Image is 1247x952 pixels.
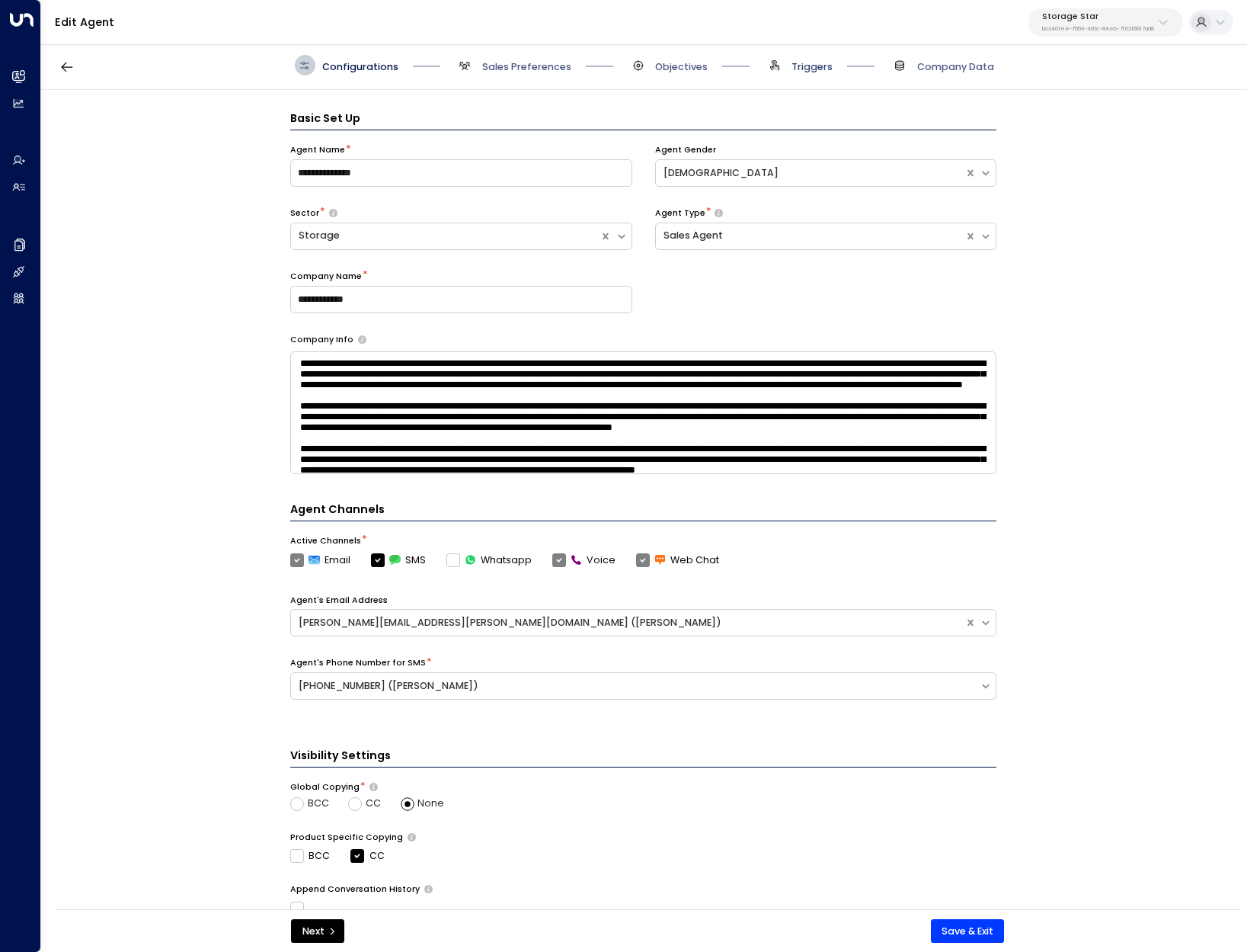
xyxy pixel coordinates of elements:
div: [PERSON_NAME][EMAIL_ADDRESS][PERSON_NAME][DOMAIN_NAME] ([PERSON_NAME]) [299,616,957,630]
label: Web Chat [636,553,719,567]
button: Determine if there should be product-specific CC or BCC rules for all of the agent’s emails. Sele... [408,833,416,841]
span: Configurations [322,60,398,74]
button: Only use if needed, as email clients normally append the conversation history to outgoing emails.... [424,885,433,893]
label: Whatsapp [446,553,532,567]
label: SMS [371,553,426,567]
label: Global Copying [290,781,360,793]
button: Provide a brief overview of your company, including your industry, products or services, and any ... [358,335,366,344]
label: Agent Type [655,207,705,220]
button: Select whether your copilot will handle inquiries directly from leads or from brokers representin... [329,209,337,218]
label: Email [290,553,350,567]
a: Edit Agent [55,14,114,30]
h4: Agent Channels [290,502,996,521]
span: Triggers [791,60,833,74]
button: Storage Starbc340fee-f559-48fc-84eb-70f3f6817ad8 [1028,8,1183,37]
span: CC [366,797,381,811]
label: Append Conversation History [290,883,420,896]
button: Choose whether the agent should include specific emails in the CC or BCC line of all outgoing ema... [369,783,378,792]
label: Agent Gender [655,144,716,156]
div: Storage [299,229,592,243]
label: Company Info [290,334,353,346]
label: Company Name [290,271,362,283]
p: bc340fee-f559-48fc-84eb-70f3f6817ad8 [1042,26,1154,32]
div: Sales Agent [663,229,957,243]
div: [DEMOGRAPHIC_DATA] [663,166,957,181]
label: Product Specific Copying [290,832,403,844]
label: Active Channels [290,535,361,547]
h3: Basic Set Up [290,111,996,130]
div: [PHONE_NUMBER] ([PERSON_NAME]) [299,679,972,694]
p: Storage Star [1042,12,1154,21]
button: Save & Exit [931,919,1005,944]
label: Voice [552,553,616,567]
label: Agent's Email Address [290,595,388,607]
label: CC [350,849,384,863]
h3: Visibility Settings [290,748,996,768]
button: Select whether your copilot will handle inquiries directly from leads or from brokers representin... [715,209,723,218]
label: Agent Name [290,144,345,156]
button: Next [291,919,344,944]
span: BCC [308,797,329,811]
label: Sector [290,207,319,220]
span: Objectives [655,60,708,74]
span: None [417,797,444,811]
span: Sales Preferences [482,60,571,74]
span: Company Data [917,60,994,74]
label: BCC [290,849,330,863]
label: Agent's Phone Number for SMS [290,657,426,669]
